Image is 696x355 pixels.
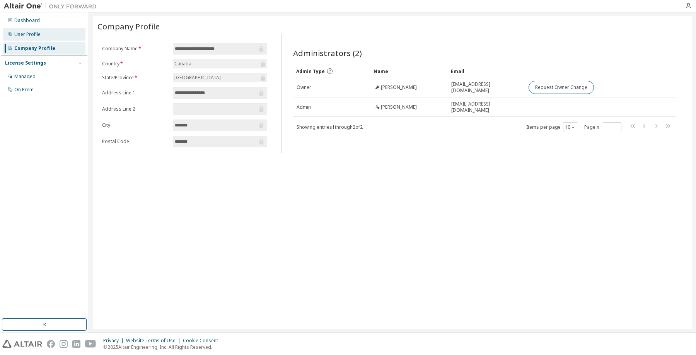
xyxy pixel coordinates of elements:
span: Page n. [584,122,621,132]
div: Dashboard [14,17,40,24]
label: Address Line 2 [102,106,168,112]
div: User Profile [14,31,41,38]
div: Name [374,65,445,77]
img: Altair One [4,2,101,10]
span: [PERSON_NAME] [381,84,417,90]
label: Postal Code [102,138,168,145]
label: Address Line 1 [102,90,168,96]
img: linkedin.svg [72,340,80,348]
span: Owner [297,84,311,90]
div: Privacy [103,338,126,344]
div: On Prem [14,87,34,93]
label: Country [102,61,168,67]
span: Company Profile [97,21,160,32]
span: [EMAIL_ADDRESS][DOMAIN_NAME] [451,101,522,113]
p: © 2025 Altair Engineering, Inc. All Rights Reserved. [103,344,223,350]
div: Email [451,65,522,77]
span: Admin [297,104,311,110]
div: [GEOGRAPHIC_DATA] [173,73,222,82]
img: facebook.svg [47,340,55,348]
div: Company Profile [14,45,55,51]
span: [PERSON_NAME] [381,104,417,110]
div: [GEOGRAPHIC_DATA] [173,73,267,82]
div: Website Terms of Use [126,338,183,344]
span: Administrators (2) [293,48,362,58]
div: License Settings [5,60,46,66]
div: Managed [14,73,36,80]
span: Items per page [526,122,577,132]
img: youtube.svg [85,340,96,348]
img: altair_logo.svg [2,340,42,348]
span: [EMAIL_ADDRESS][DOMAIN_NAME] [451,81,522,94]
img: instagram.svg [60,340,68,348]
label: State/Province [102,75,168,81]
label: City [102,122,168,128]
label: Company Name [102,46,168,52]
button: 10 [565,124,575,130]
div: Canada [173,59,267,68]
span: Showing entries 1 through 2 of 2 [297,124,363,130]
div: Canada [173,60,193,68]
div: Cookie Consent [183,338,223,344]
span: Admin Type [296,68,325,75]
button: Request Owner Change [529,81,594,94]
